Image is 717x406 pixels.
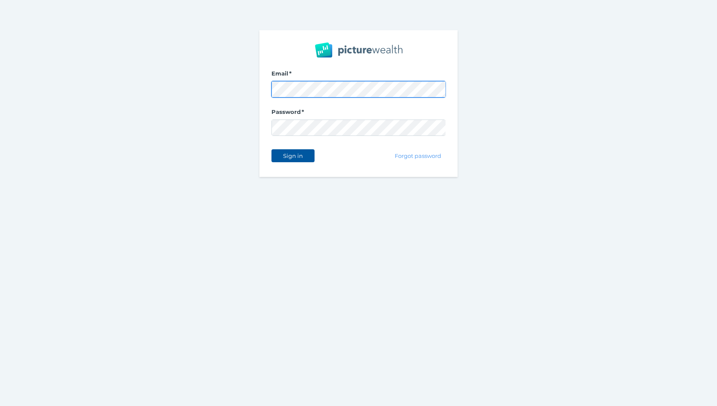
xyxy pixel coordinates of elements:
button: Forgot password [391,149,446,162]
label: Email [271,70,446,81]
img: PW [315,42,402,58]
span: Forgot password [391,152,445,159]
label: Password [271,108,446,120]
span: Sign in [279,152,306,159]
button: Sign in [271,149,315,162]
